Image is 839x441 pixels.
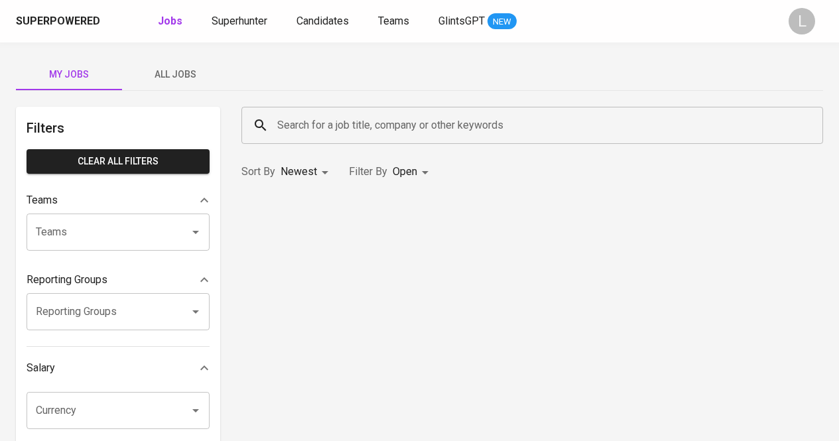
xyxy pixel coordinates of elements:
[438,13,517,30] a: GlintsGPT NEW
[27,272,107,288] p: Reporting Groups
[433,229,632,428] img: yH5BAEAAAAALAAAAAABAAEAAAIBRAA7
[281,164,317,180] p: Newest
[27,149,210,174] button: Clear All filters
[16,11,121,31] a: Superpoweredapp logo
[158,13,185,30] a: Jobs
[27,355,210,381] div: Salary
[296,13,352,30] a: Candidates
[789,8,815,34] div: L
[393,165,417,178] span: Open
[349,164,387,180] p: Filter By
[212,15,267,27] span: Superhunter
[24,66,114,83] span: My Jobs
[27,267,210,293] div: Reporting Groups
[27,117,210,139] h6: Filters
[27,187,210,214] div: Teams
[487,15,517,29] span: NEW
[16,14,100,29] div: Superpowered
[438,15,485,27] span: GlintsGPT
[281,160,333,184] div: Newest
[130,66,220,83] span: All Jobs
[158,15,182,27] b: Jobs
[186,401,205,420] button: Open
[186,223,205,241] button: Open
[378,13,412,30] a: Teams
[296,15,349,27] span: Candidates
[241,164,275,180] p: Sort By
[212,13,270,30] a: Superhunter
[37,153,199,170] span: Clear All filters
[378,15,409,27] span: Teams
[186,302,205,321] button: Open
[27,192,58,208] p: Teams
[103,11,121,31] img: app logo
[27,360,55,376] p: Salary
[393,160,433,184] div: Open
